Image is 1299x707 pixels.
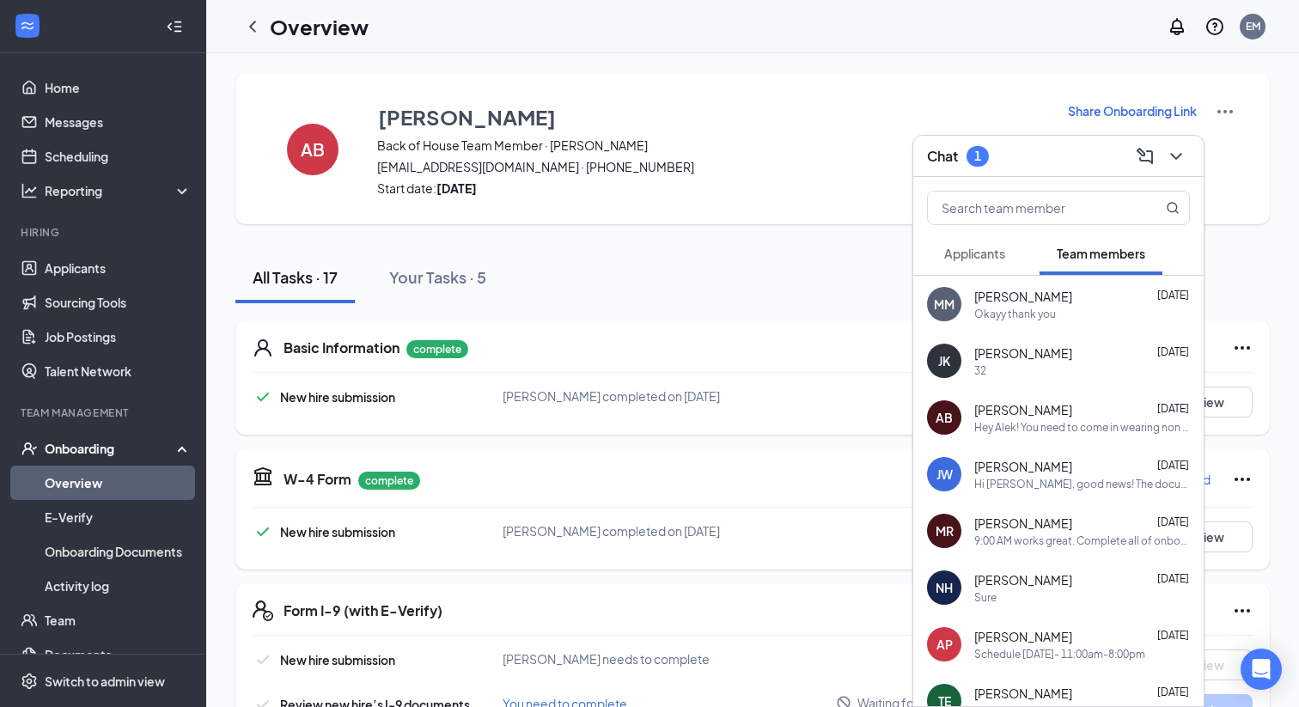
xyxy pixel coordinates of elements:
svg: QuestionInfo [1204,16,1225,37]
div: MM [934,296,954,313]
div: Your Tasks · 5 [389,266,486,288]
span: [PERSON_NAME] [974,515,1072,532]
span: [DATE] [1157,289,1189,302]
svg: UserCheck [21,440,38,457]
div: Team Management [21,405,188,420]
span: [DATE] [1157,686,1189,698]
div: Open Intercom Messenger [1241,649,1282,690]
span: [DATE] [1157,515,1189,528]
span: [DATE] [1157,572,1189,585]
span: [PERSON_NAME] [974,288,1072,305]
svg: Checkmark [253,521,273,542]
div: Hi [PERSON_NAME], good news! The document signature request for [DEMOGRAPHIC_DATA]-fil-A - Front ... [974,477,1190,491]
a: Messages [45,105,192,139]
div: 1 [974,149,981,163]
span: [DATE] [1157,402,1189,415]
svg: Ellipses [1232,600,1253,621]
span: [EMAIL_ADDRESS][DOMAIN_NAME] · [PHONE_NUMBER] [377,158,1046,175]
a: E-Verify [45,500,192,534]
span: Team members [1057,246,1145,261]
svg: WorkstreamLogo [19,17,36,34]
svg: ChevronLeft [242,16,263,37]
div: AB [936,409,953,426]
div: EM [1246,19,1260,34]
span: Start date: [377,180,1046,197]
span: [PERSON_NAME] completed on [DATE] [503,523,720,539]
h3: [PERSON_NAME] [378,102,556,131]
svg: Checkmark [253,649,273,670]
a: Sourcing Tools [45,285,192,320]
button: AB [270,101,356,197]
span: [PERSON_NAME] [974,628,1072,645]
div: Okayy thank you [974,307,1056,321]
div: 9:00 AM works great. Complete all of onboarding paperwork prior to then and ensure you bring your... [974,533,1190,548]
div: AP [936,636,953,653]
a: Onboarding Documents [45,534,192,569]
button: ChevronDown [1162,143,1190,170]
input: Search team member [928,192,1131,224]
div: 32 [974,363,986,378]
span: New hire submission [280,389,395,405]
svg: Ellipses [1232,338,1253,358]
a: Overview [45,466,192,500]
a: Team [45,603,192,637]
svg: Ellipses [1232,469,1253,490]
div: Reporting [45,182,192,199]
svg: Notifications [1167,16,1187,37]
svg: ChevronDown [1166,146,1186,167]
span: [PERSON_NAME] [974,401,1072,418]
h1: Overview [270,12,369,41]
svg: MagnifyingGlass [1166,201,1180,215]
span: [PERSON_NAME] [974,571,1072,588]
svg: TaxGovernmentIcon [253,466,273,486]
svg: Analysis [21,182,38,199]
div: Sure [974,590,997,605]
p: complete [358,472,420,490]
span: Applicants [944,246,1005,261]
span: Back of House Team Member · [PERSON_NAME] [377,137,1046,154]
div: Switch to admin view [45,673,165,690]
button: View [1167,521,1253,552]
div: Hiring [21,225,188,240]
h5: Form I-9 (with E-Verify) [284,601,442,620]
a: Scheduling [45,139,192,174]
span: New hire submission [280,524,395,539]
button: View [1167,649,1253,680]
div: JK [938,352,950,369]
span: [PERSON_NAME] needs to complete [503,651,710,667]
span: [PERSON_NAME] completed on [DATE] [503,388,720,404]
div: All Tasks · 17 [253,266,338,288]
h4: AB [301,143,325,155]
div: JW [936,466,953,483]
button: ComposeMessage [1131,143,1159,170]
a: Documents [45,637,192,672]
span: [DATE] [1157,459,1189,472]
a: Talent Network [45,354,192,388]
div: Hey Alek! You need to come in wearing non slip black shoes [DATE]. You can get these from walmart... [974,420,1190,435]
svg: FormI9EVerifyIcon [253,600,273,621]
button: View [1167,387,1253,417]
button: Share Onboarding Link [1067,101,1198,120]
div: MR [936,522,954,539]
h3: Chat [927,147,958,166]
button: [PERSON_NAME] [377,101,1046,132]
a: Activity log [45,569,192,603]
span: [PERSON_NAME] [974,344,1072,362]
div: Onboarding [45,440,177,457]
svg: Collapse [166,18,183,35]
span: New hire submission [280,652,395,667]
span: [DATE] [1157,345,1189,358]
svg: Checkmark [253,387,273,407]
span: [PERSON_NAME] [974,685,1072,702]
img: More Actions [1215,101,1235,122]
div: Schedule [DATE]- 11:00am-8:00pm [974,647,1145,661]
h5: Basic Information [284,338,399,357]
p: Share Onboarding Link [1068,102,1197,119]
a: Home [45,70,192,105]
span: [PERSON_NAME] [974,458,1072,475]
span: [DATE] [1157,629,1189,642]
h5: W-4 Form [284,470,351,489]
a: Applicants [45,251,192,285]
div: NH [936,579,953,596]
